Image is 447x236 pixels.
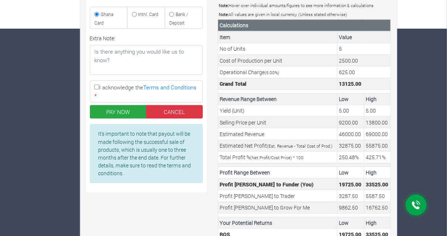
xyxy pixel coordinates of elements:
[364,117,391,128] td: Your estimated maximum Selling Price per Unit
[337,43,391,54] td: This is the number of Units
[218,19,391,31] th: Calculations
[337,202,364,213] td: Grow For Me Profit Margin (Min Estimated Profit * Grow For Me Profit Margin)
[146,105,203,119] a: CANCEL
[339,219,349,226] b: Low
[364,151,391,163] td: Your estimated maximum ROS (Net Profit/Cost Price)
[94,85,99,89] input: I acknowledge theTerms and Conditions *
[366,95,377,103] b: High
[220,169,270,176] b: Profit Range Between
[364,190,391,202] td: Tradeer Profit Margin (Max Estimated Profit * Tradeer Profit Margin)
[94,11,113,26] small: Ghana Card
[266,70,275,75] span: 5.00
[90,34,116,42] label: Extra Note:
[337,151,364,163] td: Your estimated minimum ROS (Net Profit/Cost Price)
[220,80,246,87] b: Grand Total
[364,105,391,116] td: Your estimated maximum Yield
[218,151,337,163] td: Total Profit %
[218,55,337,66] td: Cost of Production per Unit
[337,66,391,78] td: This is the operational charge by Grow For Me
[98,130,194,177] p: It's important to note that payout will be made following the successful sale of products, which ...
[218,140,337,151] td: Estimated Net Profit
[90,81,203,102] label: I acknowledge the
[218,190,337,202] td: Profit [PERSON_NAME] to Trader
[138,11,159,17] small: Intnl. Card
[90,105,147,119] button: PAY NOW
[219,3,374,8] small: Hover over individual amounts/figures to see more information & calculations
[366,219,377,226] b: High
[218,66,337,78] td: Operational Charge
[220,34,230,41] b: Item
[250,155,303,160] small: (Net Profit/Cost Price) * 100
[218,128,337,140] td: Estimated Revenue
[218,117,337,128] td: Selling Price per Unit
[337,117,364,128] td: Your estimated minimum Selling Price per Unit
[364,202,391,213] td: Grow For Me Profit Margin (Max Estimated Profit * Grow For Me Profit Margin)
[337,190,364,202] td: Tradeer Profit Margin (Min Estimated Profit * Tradeer Profit Margin)
[339,34,352,41] b: Value
[265,70,279,75] small: ( %)
[337,140,364,151] td: Your estimated Profit to be made (Estimated Revenue - Total Cost of Production)
[220,219,272,226] b: Your Potential Returns
[218,43,337,54] td: No of Units
[366,169,377,176] b: High
[339,169,349,176] b: Low
[364,179,391,190] td: Funder Profit Margin (Max Estimated Profit * Profit Margin)
[132,12,137,17] input: Intnl. Card
[337,179,364,190] td: Funder Profit Margin (Min Estimated Profit * Profit Margin)
[337,105,364,116] td: Your estimated minimum Yield
[169,11,188,26] small: Bank / Deposit
[339,95,349,103] b: Low
[219,3,229,8] b: Note:
[267,143,333,149] small: (Est. Revenue - Total Cost of Prod.)
[218,202,337,213] td: Profit [PERSON_NAME] to Grow For Me
[364,140,391,151] td: Your estimated Profit to be made (Estimated Revenue - Total Cost of Production)
[337,55,391,66] td: This is the cost of a Unit
[364,128,391,140] td: Your estimated Revenue expected (Grand Total * Max. Est. Revenue Percentage)
[219,12,229,17] b: Note:
[169,12,174,17] input: Bank / Deposit
[143,84,196,91] a: Terms and Conditions
[218,179,337,190] td: Profit [PERSON_NAME] to Funder (You)
[337,78,391,89] td: This is the Total Cost. (Unit Cost + (Operational Charge * Unit Cost)) * No of Units
[219,12,347,17] small: All values are given in local currency (Unless stated otherwise)
[337,128,364,140] td: Your estimated Revenue expected (Grand Total * Min. Est. Revenue Percentage)
[218,105,337,116] td: Yield (Unit)
[220,95,277,103] b: Revenue Range Between
[94,12,99,17] input: Ghana Card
